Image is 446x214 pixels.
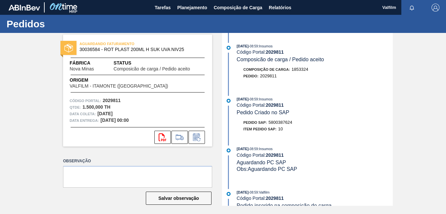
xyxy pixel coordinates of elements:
[237,152,393,158] div: Código Portal:
[249,147,258,151] span: - 08:59
[103,98,121,103] strong: 2029811
[237,166,297,172] span: Obs: Aguardando PC SAP
[154,131,171,144] div: Abrir arquivo PDF
[243,127,277,131] span: Item pedido SAP:
[249,44,258,48] span: - 08:59
[237,49,393,55] div: Código Portal:
[258,190,269,194] span: : Valfilm
[100,118,129,123] strong: [DATE] 00:00
[82,104,110,110] strong: 1.500,000 TH
[237,203,332,208] span: Pedido inserido na composição de carga
[227,99,231,103] img: atual
[237,102,393,108] div: Código Portal:
[114,60,206,67] span: Status
[70,67,94,71] span: Nova Minas
[9,5,40,11] img: TNhmsLtSVTkK8tSr43FrP2fwEKptu5GPRR3wAAAABJRU5ErkJggg==
[266,49,284,55] strong: 2029811
[70,104,81,111] span: Qtde :
[70,97,101,104] span: Código Portal:
[237,196,393,201] div: Código Portal:
[79,40,171,47] span: AGUARDANDO FATURAMENTO
[243,67,290,71] span: Composição de Carga :
[237,44,249,48] span: [DATE]
[177,4,207,12] span: Planejamento
[266,102,284,108] strong: 2029811
[266,152,284,158] strong: 2029811
[171,131,188,144] div: Ir para Composição de Carga
[269,4,291,12] span: Relatórios
[64,44,73,52] img: status
[7,20,123,28] h1: Pedidos
[114,67,190,71] span: Composicão de carga / Pedido aceito
[258,147,273,151] span: : Insumos
[155,4,171,12] span: Tarefas
[258,44,273,48] span: : Insumos
[63,156,212,166] label: Observação
[292,67,308,72] span: 1853324
[237,57,324,62] span: Composicão de carga / Pedido aceito
[227,46,231,50] img: atual
[70,111,96,117] span: Data coleta:
[214,4,262,12] span: Composição de Carga
[98,111,113,116] strong: [DATE]
[278,126,283,131] span: 10
[237,160,286,165] span: Aguardando PC SAP
[70,84,168,89] span: VALFILM - ITAMONTE ([GEOGRAPHIC_DATA])
[189,131,205,144] div: Informar alteração no pedido
[237,147,249,151] span: [DATE]
[401,3,422,12] button: Notificações
[249,191,258,194] span: - 08:59
[70,77,187,84] span: Origem
[243,120,267,124] span: Pedido SAP:
[249,97,258,101] span: - 08:59
[266,196,284,201] strong: 2029811
[260,73,277,78] span: 2029811
[269,120,292,125] span: 5800387624
[237,97,249,101] span: [DATE]
[227,192,231,196] img: atual
[258,97,273,101] span: : Insumos
[243,74,258,78] span: Pedido :
[70,117,99,124] span: Data entrega:
[237,110,289,115] span: Pedido Criado no SAP
[146,192,212,205] button: Salvar observação
[70,60,114,67] span: Fábrica
[432,4,439,12] img: Logout
[227,148,231,152] img: atual
[79,47,199,52] span: 30036584 - ROT PLAST 200ML H SUK UVA NIV25
[237,190,249,194] span: [DATE]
